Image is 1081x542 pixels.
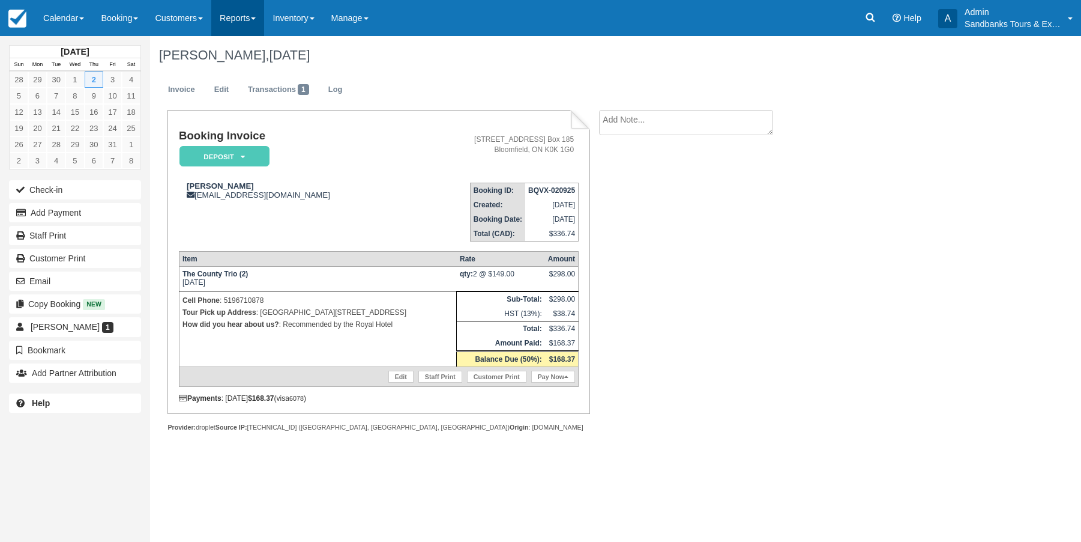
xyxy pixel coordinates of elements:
a: 2 [85,72,103,88]
strong: $168.37 [248,394,274,403]
a: 18 [122,104,140,120]
a: Edit [388,371,414,383]
th: Booking ID: [470,183,525,198]
div: droplet [TECHNICAL_ID] ([GEOGRAPHIC_DATA], [GEOGRAPHIC_DATA], [GEOGRAPHIC_DATA]) : [DOMAIN_NAME] [167,423,589,432]
a: Customer Print [9,249,141,268]
a: 7 [47,88,65,104]
span: 1 [102,322,113,333]
a: [PERSON_NAME] 1 [9,317,141,336]
td: 2 @ $149.00 [457,267,545,291]
a: Deposit [179,145,265,168]
strong: How did you hear about us? [182,320,279,329]
th: Total (CAD): [470,227,525,242]
a: Transactions1 [239,78,318,102]
a: Invoice [159,78,204,102]
a: 16 [85,104,103,120]
a: 9 [85,88,103,104]
a: 20 [28,120,47,136]
a: 5 [10,88,28,104]
th: Sat [122,58,140,72]
a: 30 [85,136,103,153]
a: 27 [28,136,47,153]
strong: Payments [179,394,221,403]
th: Item [179,252,457,267]
div: : [DATE] (visa ) [179,394,579,403]
span: [DATE] [269,47,310,62]
p: Admin [965,6,1061,18]
th: Mon [28,58,47,72]
td: [DATE] [525,198,579,212]
strong: BQVX-020925 [528,186,575,195]
strong: qty [460,270,473,278]
th: Created: [470,198,525,212]
th: Fri [103,58,122,72]
a: 24 [103,120,122,136]
th: Amount [545,252,579,267]
p: : [GEOGRAPHIC_DATA][STREET_ADDRESS] [182,306,454,318]
th: Balance Due (50%): [457,352,545,367]
a: 29 [28,72,47,88]
a: 13 [28,104,47,120]
strong: Origin [510,424,528,431]
i: Help [893,14,901,22]
a: 31 [103,136,122,153]
a: 14 [47,104,65,120]
a: 6 [85,153,103,169]
th: Wed [65,58,84,72]
p: : 5196710878 [182,294,454,306]
small: 6078 [289,395,304,402]
td: $168.37 [545,336,579,352]
strong: Tour Pick up Address [182,308,256,317]
a: Edit [205,78,238,102]
address: [STREET_ADDRESS] Box 185 Bloomfield, ON K0K 1G0 [416,135,574,155]
th: Thu [85,58,103,72]
td: $38.74 [545,306,579,321]
td: $298.00 [545,292,579,307]
button: Add Partner Attribution [9,364,141,383]
strong: $168.37 [549,355,575,364]
div: A [938,9,957,28]
a: 2 [10,153,28,169]
h1: [PERSON_NAME], [159,48,952,62]
a: Help [9,394,141,413]
a: 8 [122,153,140,169]
a: 6 [28,88,47,104]
a: Pay Now [531,371,575,383]
strong: Cell Phone [182,296,220,305]
a: Customer Print [467,371,526,383]
td: $336.74 [525,227,579,242]
a: 21 [47,120,65,136]
button: Bookmark [9,341,141,360]
th: Rate [457,252,545,267]
th: Total: [457,321,545,336]
button: Add Payment [9,203,141,222]
a: 5 [65,153,84,169]
span: New [83,299,105,309]
a: 26 [10,136,28,153]
a: 4 [122,72,140,88]
a: 25 [122,120,140,136]
a: 3 [103,72,122,88]
strong: Provider: [167,424,196,431]
a: 15 [65,104,84,120]
strong: [PERSON_NAME] [187,181,254,190]
a: Log [319,78,352,102]
a: 10 [103,88,122,104]
button: Email [9,272,141,291]
strong: [DATE] [61,47,89,56]
a: 3 [28,153,47,169]
button: Check-in [9,180,141,199]
a: 12 [10,104,28,120]
td: [DATE] [179,267,457,291]
a: 22 [65,120,84,136]
th: Sub-Total: [457,292,545,307]
a: 30 [47,72,65,88]
a: Staff Print [9,226,141,245]
a: 28 [10,72,28,88]
a: Staff Print [418,371,462,383]
a: 23 [85,120,103,136]
b: Help [32,398,50,408]
div: [EMAIL_ADDRESS][DOMAIN_NAME] [179,181,411,199]
a: 28 [47,136,65,153]
a: 17 [103,104,122,120]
